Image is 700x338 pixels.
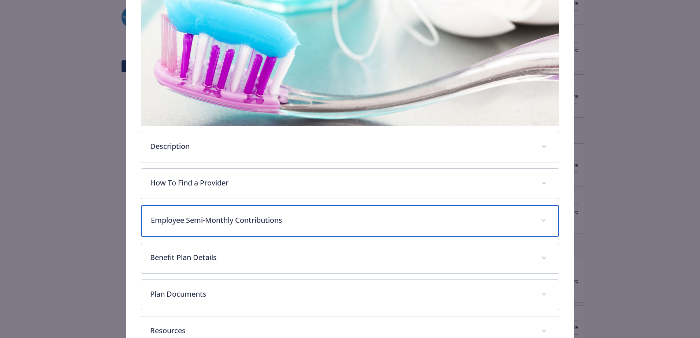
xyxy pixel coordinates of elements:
[141,132,559,162] div: Description
[150,252,532,263] p: Benefit Plan Details
[141,243,559,273] div: Benefit Plan Details
[151,215,532,226] p: Employee Semi-Monthly Contributions
[141,205,559,237] div: Employee Semi-Monthly Contributions
[150,177,532,188] p: How To Find a Provider
[150,325,532,336] p: Resources
[141,280,559,310] div: Plan Documents
[150,141,532,152] p: Description
[150,289,532,300] p: Plan Documents
[141,169,559,199] div: How To Find a Provider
